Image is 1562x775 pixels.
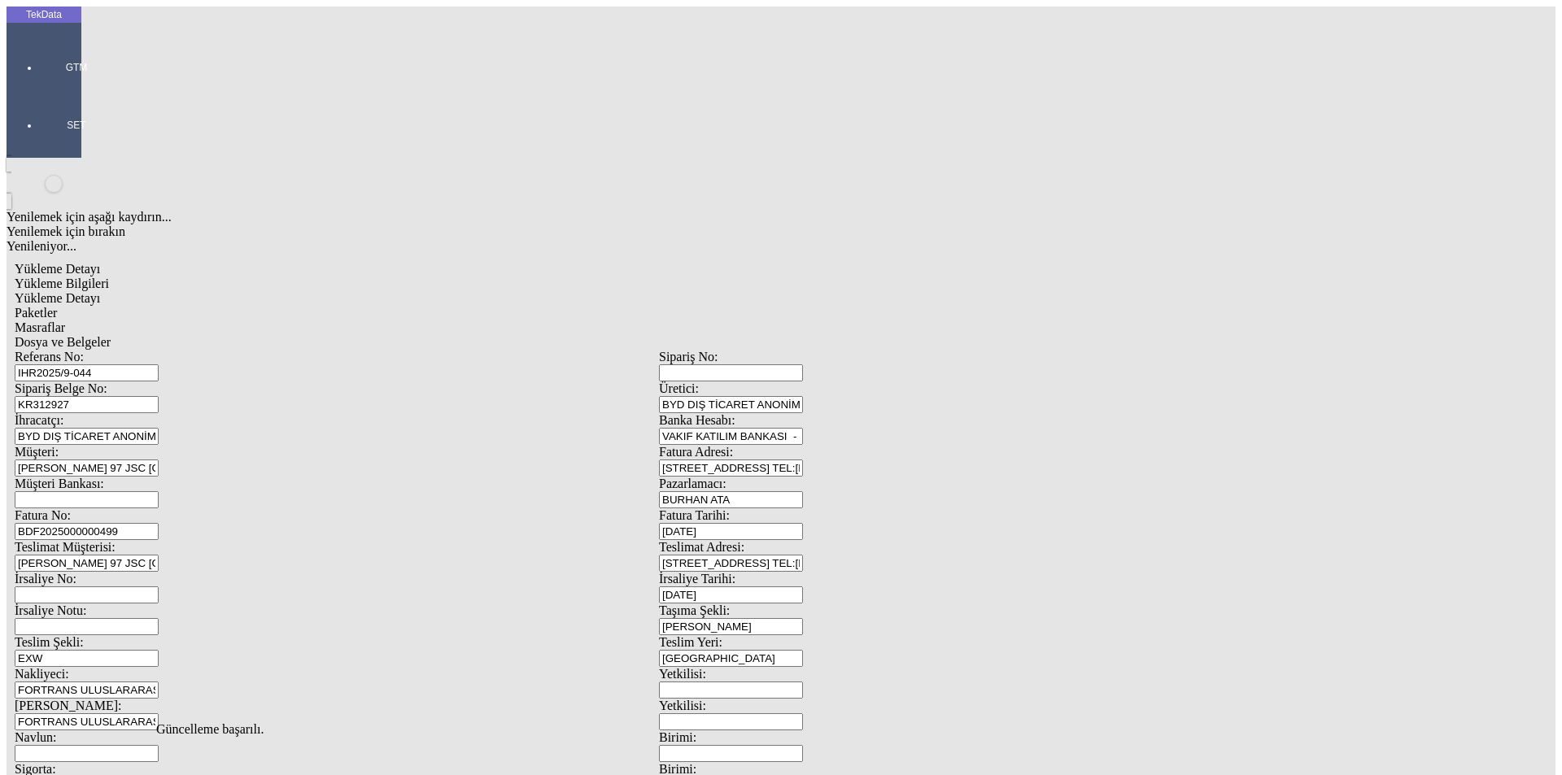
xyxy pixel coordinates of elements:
[52,61,101,74] span: GTM
[15,635,84,649] span: Teslim Şekli:
[15,291,100,305] span: Yükleme Detayı
[15,508,71,522] span: Fatura No:
[659,477,726,490] span: Pazarlamacı:
[15,276,109,290] span: Yükleme Bilgileri
[52,119,101,132] span: SET
[15,572,76,586] span: İrsaliye No:
[15,413,63,427] span: İhracatçı:
[15,306,57,320] span: Paketler
[659,603,730,617] span: Taşıma Şekli:
[156,722,1406,737] div: Güncelleme başarılı.
[15,381,107,395] span: Sipariş Belge No:
[659,381,699,395] span: Üretici:
[659,730,696,744] span: Birimi:
[15,262,100,276] span: Yükleme Detayı
[15,699,122,712] span: [PERSON_NAME]:
[659,667,706,681] span: Yetkilisi:
[7,210,1311,224] div: Yenilemek için aşağı kaydırın...
[659,350,718,364] span: Sipariş No:
[659,635,722,649] span: Teslim Yeri:
[659,540,744,554] span: Teslimat Adresi:
[7,8,81,21] div: TekData
[15,350,84,364] span: Referans No:
[7,224,1311,239] div: Yenilemek için bırakın
[659,508,730,522] span: Fatura Tarihi:
[15,667,69,681] span: Nakliyeci:
[15,445,59,459] span: Müşteri:
[659,699,706,712] span: Yetkilisi:
[659,413,735,427] span: Banka Hesabı:
[15,320,65,334] span: Masraflar
[15,540,116,554] span: Teslimat Müşterisi:
[659,572,735,586] span: İrsaliye Tarihi:
[15,730,57,744] span: Navlun:
[15,335,111,349] span: Dosya ve Belgeler
[15,477,104,490] span: Müşteri Bankası:
[15,603,86,617] span: İrsaliye Notu:
[7,239,1311,254] div: Yenileniyor...
[659,445,733,459] span: Fatura Adresi:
